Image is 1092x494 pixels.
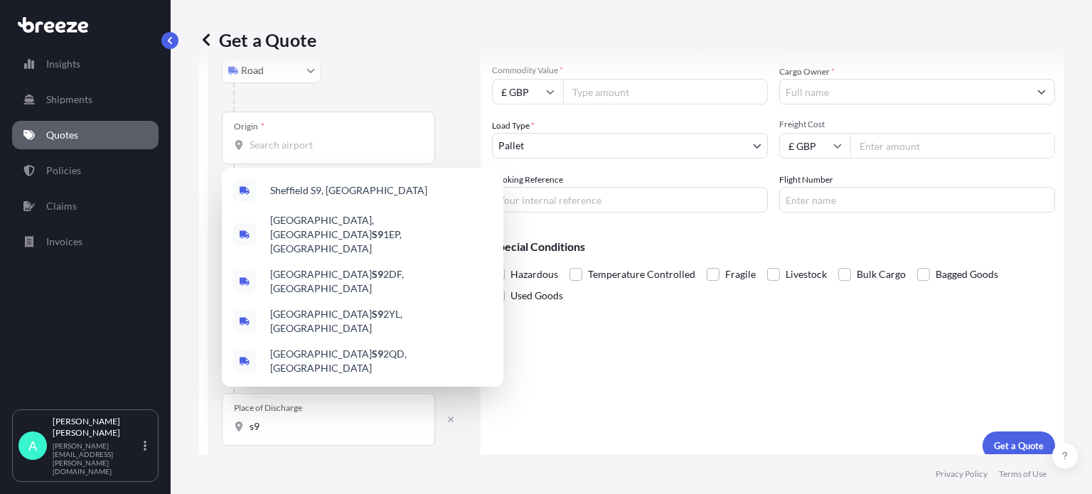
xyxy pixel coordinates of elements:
span: Freight Cost [779,119,1055,130]
span: A [28,439,37,453]
p: Special Conditions [492,241,1055,252]
a: Invoices [12,227,159,256]
button: Pallet [492,133,768,159]
a: Insights [12,50,159,78]
a: Claims [12,192,159,220]
a: Quotes [12,121,159,149]
input: Full name [780,79,1029,104]
span: Bulk Cargo [857,264,906,285]
b: S9 [372,268,383,280]
span: Bagged Goods [936,264,998,285]
span: Temperature Controlled [588,264,695,285]
span: Load Type [492,119,535,133]
p: Policies [46,163,81,178]
span: [GEOGRAPHIC_DATA] 2DF, [GEOGRAPHIC_DATA] [270,267,492,296]
b: S9 [372,308,383,320]
span: Used Goods [510,285,563,306]
p: Get a Quote [199,28,316,51]
div: Show suggestions [222,168,503,387]
input: Enter name [779,187,1055,213]
span: Livestock [786,264,827,285]
p: Quotes [46,128,78,142]
span: Hazardous [510,264,558,285]
span: Fragile [725,264,756,285]
input: Origin [250,138,417,152]
p: [PERSON_NAME][EMAIL_ADDRESS][PERSON_NAME][DOMAIN_NAME] [53,441,141,476]
p: Claims [46,199,77,213]
button: Show suggestions [1029,79,1054,104]
label: Flight Number [779,173,833,187]
div: Origin [234,121,264,132]
span: [GEOGRAPHIC_DATA] 2QD, [GEOGRAPHIC_DATA] [270,347,492,375]
span: [GEOGRAPHIC_DATA] 2YL, [GEOGRAPHIC_DATA] [270,307,492,335]
span: Sheffield S9, [GEOGRAPHIC_DATA] [270,183,427,198]
a: Policies [12,156,159,185]
p: Invoices [46,235,82,249]
a: Privacy Policy [936,468,987,480]
input: Enter amount [850,133,1055,159]
p: Shipments [46,92,92,107]
span: [GEOGRAPHIC_DATA], [GEOGRAPHIC_DATA] 1EP, [GEOGRAPHIC_DATA] [270,213,492,256]
b: S9 [372,348,383,360]
input: Place of Discharge [250,419,417,434]
p: Insights [46,57,80,71]
b: S9 [372,228,383,240]
a: Terms of Use [999,468,1046,480]
p: Get a Quote [994,439,1044,453]
label: Booking Reference [492,173,563,187]
input: Your internal reference [492,187,768,213]
div: Place of Discharge [234,402,302,414]
button: Get a Quote [983,431,1055,460]
p: [PERSON_NAME] [PERSON_NAME] [53,416,141,439]
a: Shipments [12,85,159,114]
input: Type amount [563,79,768,104]
span: Pallet [498,139,524,153]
